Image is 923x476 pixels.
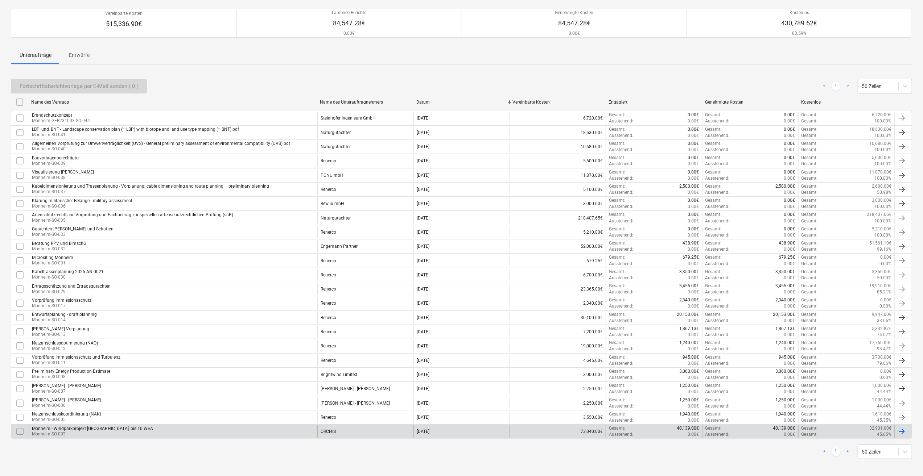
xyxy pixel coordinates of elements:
[688,212,699,218] p: 0.00€
[688,275,699,281] p: 0.00€
[688,147,699,153] p: 0.00€
[784,303,795,309] p: 0.00€
[802,269,818,275] p: Gesamt :
[32,132,239,138] p: Monheim-SO-041
[802,197,818,204] p: Gesamt :
[877,318,891,324] p: 33.05%
[417,244,429,249] div: [DATE]
[705,232,730,238] p: Ausstehend :
[609,189,633,196] p: Ausstehend :
[32,255,73,260] div: Micrositing Monheim
[872,112,891,118] p: 6,720.00€
[609,169,625,175] p: Gesamt :
[784,175,795,181] p: 0.00€
[705,133,730,139] p: Ausstehend :
[609,100,699,105] div: Engagiert
[609,312,625,318] p: Gesamt :
[609,318,633,324] p: Ausstehend :
[705,169,722,175] p: Gesamt :
[784,226,795,232] p: 0.00€
[609,232,633,238] p: Ausstehend :
[321,216,351,221] div: Naturgutachter
[417,287,429,292] div: [DATE]
[321,329,336,334] div: Renerco
[688,161,699,167] p: 0.00€
[802,226,818,232] p: Gesamt :
[688,133,699,139] p: 0.00€
[705,312,722,318] p: Gesamt :
[802,155,818,161] p: Gesamt :
[510,354,606,367] div: 4,645.00€
[332,30,367,37] p: 0.00€
[683,240,699,246] p: 438.90€
[869,126,891,133] p: 18,630.00€
[802,147,818,153] p: Gesamt :
[688,218,699,224] p: 0.00€
[688,126,699,133] p: 0.00€
[512,100,603,105] div: Vereinbarte Kosten
[776,283,795,289] p: 3,455.00€
[32,317,97,323] p: Monheim-SO-014
[32,284,111,289] div: Ertragsschätzung und Ertragsgutachten
[872,326,891,332] p: 5,332.87€
[869,240,891,246] p: 51,561.10€
[832,82,840,91] a: Page 1 is your current page
[802,175,818,181] p: Gesamt :
[705,189,730,196] p: Ausstehend :
[321,130,351,135] div: Naturgutachter
[417,158,429,163] div: [DATE]
[609,240,625,246] p: Gesamt :
[877,246,891,252] p: 99.16%
[510,283,606,295] div: 23,365.00€
[802,240,818,246] p: Gesamt :
[776,297,795,303] p: 2,340.00€
[867,212,891,218] p: 218,407.65€
[705,226,722,232] p: Gesamt :
[782,30,817,37] p: 83.59%
[321,201,344,206] div: Bewilu mbH
[321,158,336,163] div: Renerco
[510,212,606,224] div: 218,407.65€
[688,332,699,338] p: 0.00€
[802,118,818,124] p: Gesamt :
[321,287,336,292] div: Renerco
[784,155,795,161] p: 0.00€
[609,275,633,281] p: Ausstehend :
[869,141,891,147] p: 10,680.00€
[880,254,891,260] p: 0.00€
[705,183,722,189] p: Gesamt :
[417,187,429,192] div: [DATE]
[417,201,429,206] div: [DATE]
[802,261,818,267] p: Gesamt :
[782,10,817,16] p: Kostenlos
[417,216,429,221] div: [DATE]
[784,289,795,295] p: 0.00€
[32,170,94,175] div: Visualisierung [PERSON_NAME]
[784,275,795,281] p: 0.00€
[32,260,73,266] p: Monheim-SO-031
[609,218,633,224] p: Ausstehend :
[609,126,625,133] p: Gesamt :
[869,169,891,175] p: 11,870.00€
[705,297,722,303] p: Gesamt :
[802,297,818,303] p: Gesamt :
[705,289,730,295] p: Ausstehend :
[321,244,358,249] div: Engemann Partner
[609,204,633,210] p: Ausstehend :
[802,100,892,105] div: Kostenlos
[321,272,336,277] div: Renerco
[321,315,336,320] div: Renerco
[705,112,722,118] p: Gesamt :
[705,326,722,332] p: Gesamt :
[784,169,795,175] p: 0.00€
[688,246,699,252] p: 0.00€
[802,232,818,238] p: Gesamt :
[688,141,699,147] p: 0.00€
[510,312,606,324] div: 30,100.00€
[32,269,104,274] div: Kabeltrassenplanung 2025-AN-0021
[887,441,923,476] iframe: Chat Widget
[877,189,891,196] p: 50.98%
[510,169,606,181] div: 11,870.00€
[609,161,633,167] p: Ausstehend :
[510,126,606,139] div: 18,630.00€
